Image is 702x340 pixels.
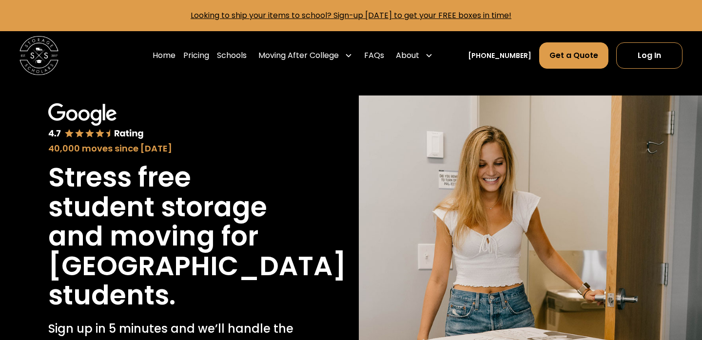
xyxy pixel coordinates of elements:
img: Storage Scholars main logo [19,36,58,75]
a: Schools [217,42,247,69]
a: Looking to ship your items to school? Sign-up [DATE] to get your FREE boxes in time! [191,10,511,21]
div: Moving After College [254,42,356,69]
a: Get a Quote [539,42,608,69]
div: 40,000 moves since [DATE] [48,142,295,155]
div: About [396,50,419,61]
a: FAQs [364,42,384,69]
h1: students. [48,281,175,310]
a: Log In [616,42,682,69]
a: Pricing [183,42,209,69]
img: Google 4.7 star rating [48,103,144,140]
div: About [392,42,437,69]
h1: Stress free student storage and moving for [48,163,295,251]
a: [PHONE_NUMBER] [468,51,531,61]
a: Home [153,42,175,69]
div: Moving After College [258,50,339,61]
h1: [GEOGRAPHIC_DATA] [48,251,346,281]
